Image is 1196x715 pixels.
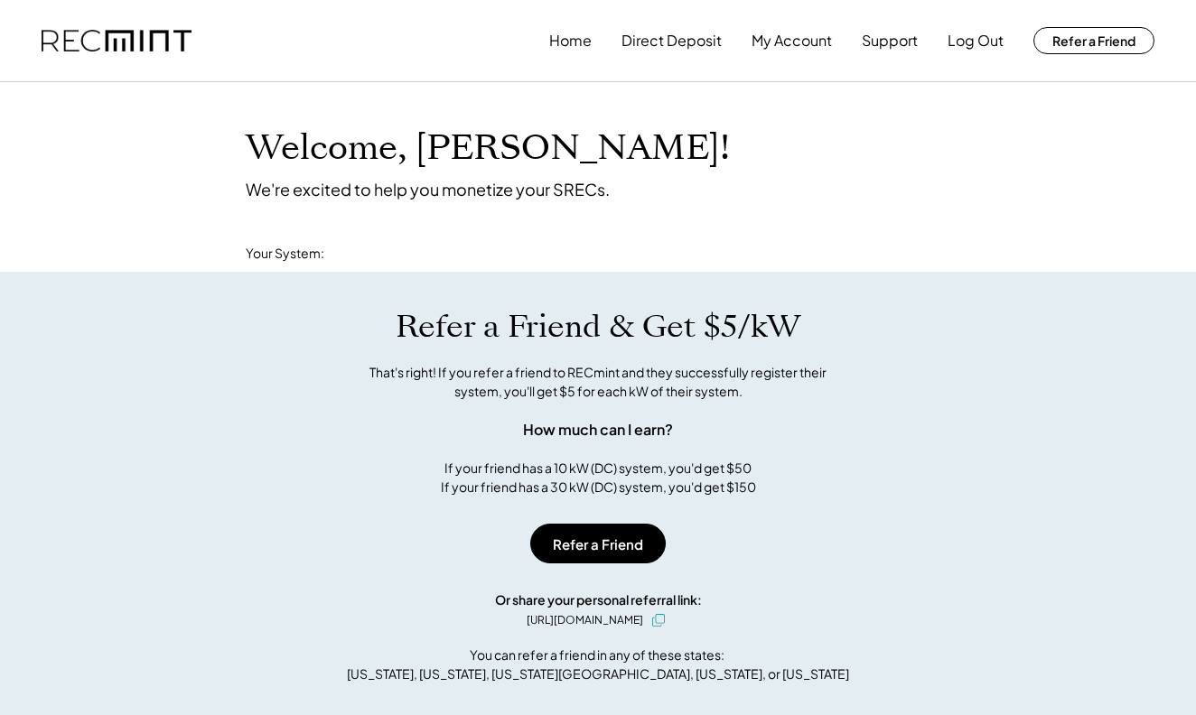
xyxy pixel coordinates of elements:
[549,23,592,59] button: Home
[246,127,730,170] h1: Welcome, [PERSON_NAME]!
[621,23,722,59] button: Direct Deposit
[441,459,756,497] div: If your friend has a 10 kW (DC) system, you'd get $50 If your friend has a 30 kW (DC) system, you...
[523,419,673,441] div: How much can I earn?
[396,308,800,346] h1: Refer a Friend & Get $5/kW
[648,609,669,631] button: click to copy
[752,23,832,59] button: My Account
[347,645,849,683] div: You can refer a friend in any of these states: [US_STATE], [US_STATE], [US_STATE][GEOGRAPHIC_DATA...
[42,30,192,52] img: recmint-logotype%403x.png
[862,23,918,59] button: Support
[246,179,610,200] div: We're excited to help you monetize your SRECs.
[527,612,643,628] div: [URL][DOMAIN_NAME]
[495,590,702,609] div: Or share your personal referral link:
[1033,27,1154,54] button: Refer a Friend
[948,23,1004,59] button: Log Out
[246,245,324,263] div: Your System:
[350,363,846,401] div: That's right! If you refer a friend to RECmint and they successfully register their system, you'l...
[530,524,666,563] button: Refer a Friend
